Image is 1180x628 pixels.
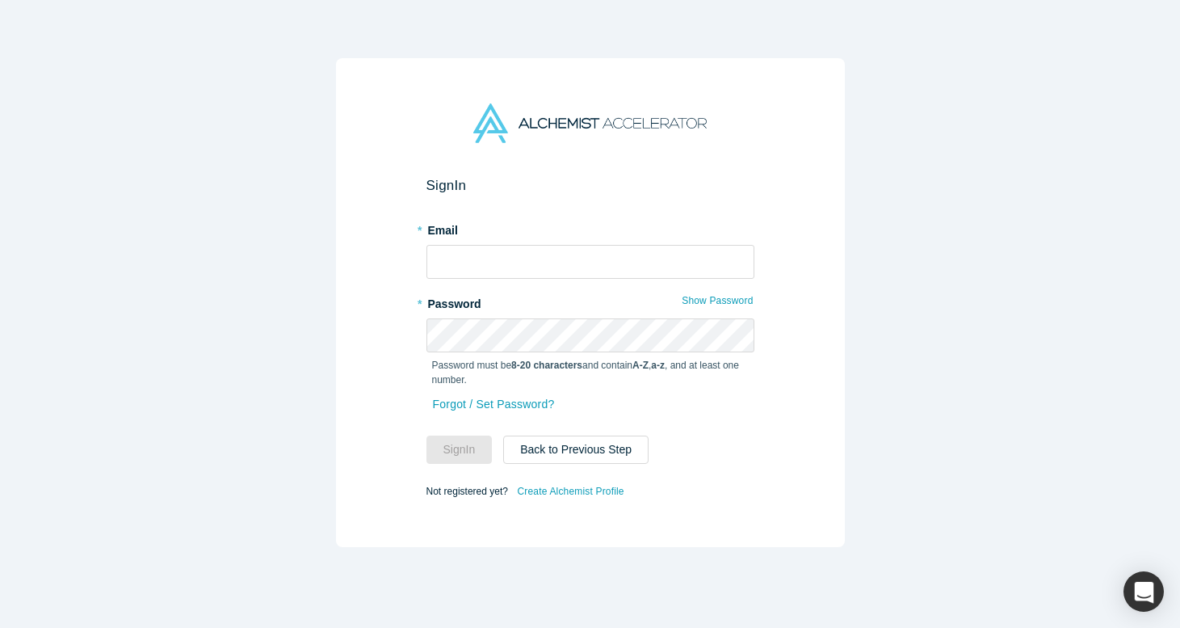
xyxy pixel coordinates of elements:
[473,103,706,143] img: Alchemist Accelerator Logo
[632,360,649,371] strong: A-Z
[651,360,665,371] strong: a-z
[432,390,556,419] a: Forgot / Set Password?
[516,481,624,502] a: Create Alchemist Profile
[681,290,754,311] button: Show Password
[426,217,754,239] label: Email
[426,436,493,464] button: SignIn
[503,436,649,464] button: Back to Previous Step
[432,358,749,387] p: Password must be and contain , , and at least one number.
[426,177,754,194] h2: Sign In
[426,290,754,313] label: Password
[511,360,582,371] strong: 8-20 characters
[426,486,508,497] span: Not registered yet?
